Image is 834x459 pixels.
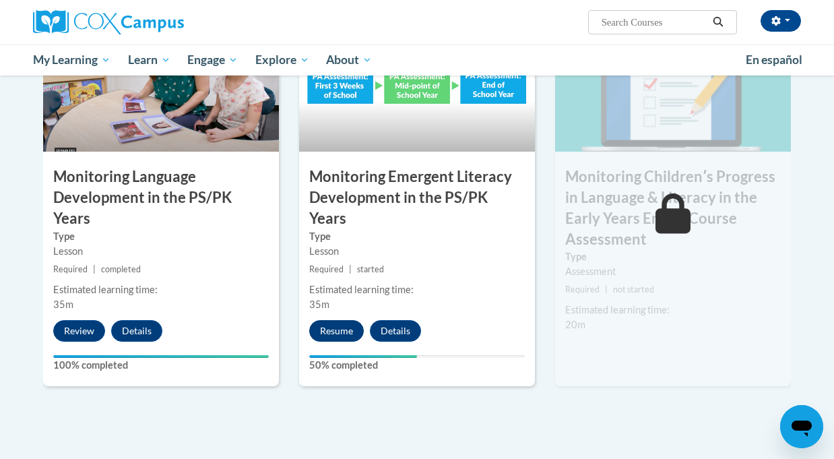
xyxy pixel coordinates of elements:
[318,44,381,75] a: About
[53,244,269,259] div: Lesson
[53,355,269,358] div: Your progress
[349,264,352,274] span: |
[53,264,88,274] span: Required
[309,229,525,244] label: Type
[53,229,269,244] label: Type
[101,264,141,274] span: completed
[309,358,525,373] label: 50% completed
[43,166,279,228] h3: Monitoring Language Development in the PS/PK Years
[600,14,708,30] input: Search Courses
[187,52,238,68] span: Engage
[119,44,179,75] a: Learn
[247,44,318,75] a: Explore
[93,264,96,274] span: |
[565,319,585,330] span: 20m
[33,52,110,68] span: My Learning
[309,320,364,342] button: Resume
[708,14,728,30] button: Search
[761,10,801,32] button: Account Settings
[565,303,781,317] div: Estimated learning time:
[43,17,279,152] img: Course Image
[23,44,811,75] div: Main menu
[565,264,781,279] div: Assessment
[613,284,654,295] span: not started
[555,166,791,249] h3: Monitoring Childrenʹs Progress in Language & Literacy in the Early Years End of Course Assessment
[255,52,309,68] span: Explore
[33,10,184,34] img: Cox Campus
[309,264,344,274] span: Required
[737,46,811,74] a: En español
[357,264,384,274] span: started
[53,282,269,297] div: Estimated learning time:
[746,53,802,67] span: En español
[309,244,525,259] div: Lesson
[565,284,600,295] span: Required
[605,284,608,295] span: |
[309,299,329,310] span: 35m
[565,249,781,264] label: Type
[370,320,421,342] button: Details
[309,355,417,358] div: Your progress
[299,17,535,152] img: Course Image
[179,44,247,75] a: Engage
[555,17,791,152] img: Course Image
[128,52,170,68] span: Learn
[780,405,823,448] iframe: Button to launch messaging window
[33,10,276,34] a: Cox Campus
[53,299,73,310] span: 35m
[299,166,535,228] h3: Monitoring Emergent Literacy Development in the PS/PK Years
[326,52,372,68] span: About
[309,282,525,297] div: Estimated learning time:
[53,320,105,342] button: Review
[111,320,162,342] button: Details
[24,44,119,75] a: My Learning
[53,358,269,373] label: 100% completed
